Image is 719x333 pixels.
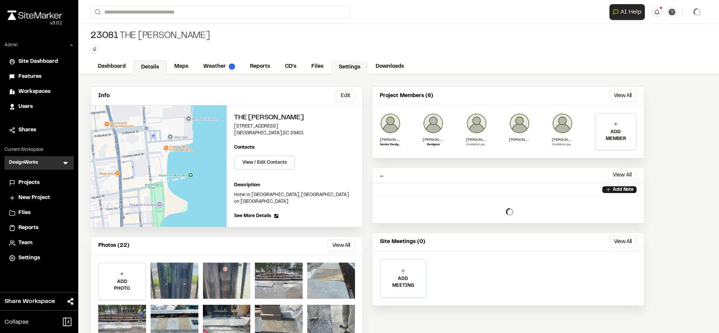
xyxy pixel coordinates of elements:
[9,159,38,167] h3: DesignWorks
[9,103,69,111] a: Users
[18,194,50,202] span: New Project
[234,113,355,123] h2: The [PERSON_NAME]
[18,224,38,232] span: Reports
[90,30,118,42] span: 23081
[18,254,40,262] span: Settings
[234,182,355,189] p: Description:
[381,275,426,289] p: ADD MEETING
[466,113,487,134] img: Samantha Bost
[423,113,444,134] img: Emily Rogers
[90,59,133,74] a: Dashboard
[5,146,74,153] p: Current Workspace
[277,59,304,74] a: CD's
[9,58,69,66] a: Site Dashboard
[423,137,444,143] p: [PERSON_NAME]
[328,240,355,252] button: View All
[466,137,487,143] p: [PERSON_NAME]
[8,20,62,27] div: Oh geez...please don't...
[18,209,30,217] span: Files
[423,143,444,147] p: Designer
[9,194,69,202] a: New Project
[608,171,637,180] button: View All
[620,8,641,17] span: AI Help
[304,59,331,74] a: Files
[609,4,648,20] div: Open AI Assistant
[167,59,196,74] a: Maps
[5,42,18,49] p: Admin
[336,90,355,102] button: Edit
[9,239,69,247] a: Team
[18,73,41,81] span: Features
[234,192,355,205] p: Hotel in [GEOGRAPHIC_DATA], [GEOGRAPHIC_DATA] on [GEOGRAPHIC_DATA]
[9,179,69,187] a: Projects
[613,186,634,193] p: Add Note
[509,137,530,143] p: [PERSON_NAME]
[98,92,110,100] p: Info
[18,126,36,134] span: Shares
[242,59,277,74] a: Reports
[8,11,62,20] img: rebrand.png
[380,171,383,179] p: ...
[234,144,255,151] p: Contacts:
[229,64,235,70] img: precipai.png
[552,143,573,147] p: Invitation pending
[9,224,69,232] a: Reports
[368,59,411,74] a: Downloads
[5,318,29,327] span: Collapse
[380,143,401,147] p: Senior Designer
[331,60,368,75] a: Settings
[5,297,55,306] span: Share Workspace
[380,113,401,134] img: Arianne Wolfe
[509,113,530,134] img: Miles Holland
[18,58,58,66] span: Site Dashboard
[609,90,637,102] button: View All
[9,126,69,134] a: Shares
[133,60,167,75] a: Details
[234,155,295,170] button: View / Edit Contacts
[90,45,99,53] button: Edit Tags
[234,213,271,219] span: See More Details
[9,254,69,262] a: Settings
[234,123,355,130] p: [STREET_ADDRESS]
[466,143,487,147] p: Invitation pending
[609,4,645,20] button: Open AI Assistant
[90,30,210,42] div: The [PERSON_NAME]
[90,6,104,18] button: Search
[9,88,69,96] a: Workspaces
[380,92,433,100] p: Project Members (6)
[18,239,32,247] span: Team
[552,137,573,143] p: [PERSON_NAME]
[234,130,355,137] p: [GEOGRAPHIC_DATA] , SC 29401
[380,137,401,143] p: [PERSON_NAME]
[9,209,69,217] a: Files
[18,179,40,187] span: Projects
[380,238,425,246] p: Site Meetings (0)
[196,59,242,74] a: Weather
[596,129,636,142] p: ADD MEMBER
[99,278,145,292] p: ADD PHOTO
[18,103,33,111] span: Users
[18,88,50,96] span: Workspaces
[9,73,69,81] a: Features
[609,236,637,248] button: View All
[98,242,129,250] p: Photos (22)
[552,113,573,134] img: Nathan Dittman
